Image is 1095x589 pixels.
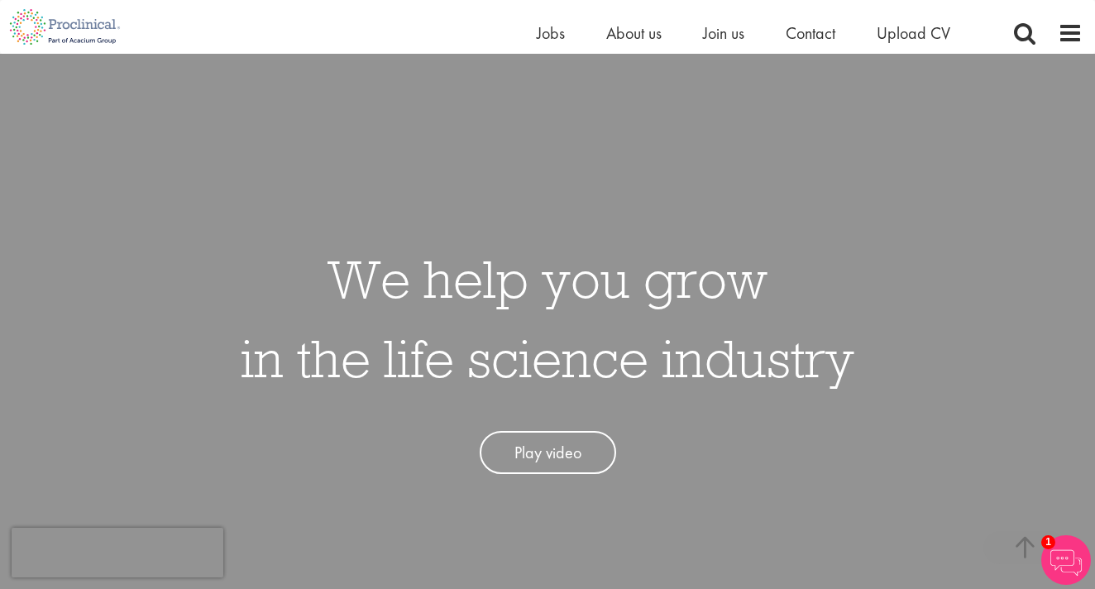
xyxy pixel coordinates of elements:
[1041,535,1091,585] img: Chatbot
[786,22,835,44] a: Contact
[703,22,744,44] a: Join us
[606,22,662,44] a: About us
[877,22,950,44] a: Upload CV
[1041,535,1055,549] span: 1
[480,431,616,475] a: Play video
[241,239,854,398] h1: We help you grow in the life science industry
[537,22,565,44] a: Jobs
